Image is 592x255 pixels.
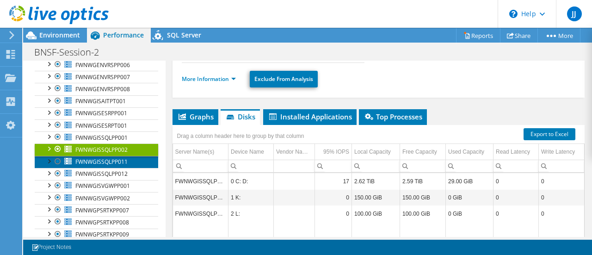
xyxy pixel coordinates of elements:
td: Column Device Name, Value 0 C: D: [228,173,274,189]
span: FWNWGISSQLPP001 [75,134,128,142]
td: Column Device Name, Value 1 K: [228,189,274,205]
td: Write Latency Column [539,144,585,160]
a: Share [500,28,538,43]
span: Installed Applications [268,112,352,121]
div: 95% IOPS [323,146,349,157]
span: FWNWGPSRTKPP008 [75,218,129,226]
span: Disks [225,112,255,121]
td: Column Local Capacity, Filter cell [352,160,400,172]
span: JJ [567,6,582,21]
div: Local Capacity [354,146,391,157]
span: FWNWGISAITPT001 [75,97,126,105]
div: Write Latency [541,146,575,157]
a: FWNWGENVRSPP007 [35,71,158,83]
td: Column Device Name, Filter cell [228,160,274,172]
td: Column Vendor Name*, Value [274,189,315,205]
span: FWNWGISESRPP001 [75,109,127,117]
td: Device Name Column [228,144,274,160]
svg: \n [509,10,518,18]
span: FWNWGENVRSPP006 [75,61,130,69]
span: FWNWGISSQLPP012 [75,170,128,178]
h1: BNSF-Session-2 [30,47,113,57]
a: FWNWGISSQLPP002 [35,143,158,155]
a: FWNWGISSQLPP012 [35,168,158,180]
td: Column Read Latency, Value 0 [493,173,539,189]
a: FWNWGPSRTKPP008 [35,216,158,228]
td: Local Capacity Column [352,144,400,160]
td: Column 95% IOPS, Value 0 [315,189,352,205]
td: Vendor Name* Column [274,144,315,160]
td: Column Vendor Name*, Filter cell [274,160,315,172]
a: Exclude From Analysis [250,71,318,87]
td: 95% IOPS Column [315,144,352,160]
td: Column Device Name, Value 2 L: [228,205,274,222]
a: FWNWGPSRTKPP007 [35,204,158,216]
span: Top Processes [364,112,422,121]
td: Read Latency Column [493,144,539,160]
span: FWNWGPSRTKPP009 [75,230,129,238]
td: Column Write Latency, Filter cell [539,160,585,172]
div: Used Capacity [448,146,484,157]
td: Column Local Capacity, Value 2.62 TiB [352,173,400,189]
span: Graphs [177,112,214,121]
a: More Information [182,75,236,83]
a: FWNWGENVRSPP008 [35,83,158,95]
td: Server Name(s) Column [173,144,228,160]
span: FWNWGENVRSPP008 [75,85,130,93]
a: FWNWGISESRPT001 [35,119,158,131]
td: Free Capacity Column [400,144,446,160]
td: Column Server Name(s), Filter cell [173,160,228,172]
span: FWNWGISESRPT001 [75,122,127,130]
td: Column Used Capacity, Value 0 GiB [446,205,493,222]
span: FWNWGISSQLPP011 [75,158,128,166]
td: Column Server Name(s), Value FWNWGISSQLPP002 [173,173,228,189]
a: FWNWGISAITPT001 [35,95,158,107]
a: FWNWGISVGWPP002 [35,192,158,204]
a: FWNWGPSRTKPP009 [35,229,158,241]
td: Column Free Capacity, Value 2.59 TiB [400,173,446,189]
td: Column Used Capacity, Filter cell [446,160,493,172]
td: Column 95% IOPS, Value 17 [315,173,352,189]
span: FWNWGENVRSPP007 [75,73,130,81]
a: FWNWGISSQLPP011 [35,156,158,168]
td: Column Vendor Name*, Value [274,173,315,189]
td: Column Write Latency, Value 0 [539,189,585,205]
a: More [537,28,580,43]
div: Device Name [231,146,264,157]
span: FWNWGPSRTKPP007 [75,206,129,214]
td: Column Server Name(s), Value FWNWGISSQLPP002 [173,205,228,222]
td: Column Local Capacity, Value 150.00 GiB [352,189,400,205]
td: Column Used Capacity, Value 0 GiB [446,189,493,205]
td: Column Read Latency, Value 0 [493,205,539,222]
a: FWNWGENVRSPP006 [35,59,158,71]
div: Free Capacity [402,146,437,157]
td: Column Local Capacity, Value 100.00 GiB [352,205,400,222]
td: Column Read Latency, Filter cell [493,160,539,172]
a: Project Notes [25,242,78,253]
td: Column Free Capacity, Filter cell [400,160,446,172]
span: SQL Server [167,31,201,39]
td: Column Free Capacity, Value 150.00 GiB [400,189,446,205]
a: Export to Excel [524,128,575,140]
a: FWNWGISESRPP001 [35,107,158,119]
span: Performance [103,31,144,39]
div: Drag a column header here to group by that column [175,130,307,143]
span: FWNWGISVGWPP001 [75,182,130,190]
td: Column Used Capacity, Value 29.00 GiB [446,173,493,189]
div: Read Latency [496,146,530,157]
span: FWNWGISSQLPP002 [75,146,128,154]
td: Used Capacity Column [446,144,493,160]
a: FWNWGISVGWPP001 [35,180,158,192]
td: Column Vendor Name*, Value [274,205,315,222]
td: Column 95% IOPS, Value 0 [315,205,352,222]
td: Column Free Capacity, Value 100.00 GiB [400,205,446,222]
span: Environment [39,31,80,39]
div: Vendor Name* [276,146,312,157]
td: Column Read Latency, Value 0 [493,189,539,205]
a: FWNWGISSQLPP001 [35,131,158,143]
a: Reports [456,28,500,43]
div: Server Name(s) [175,146,215,157]
td: Column Write Latency, Value 0 [539,173,585,189]
td: Column Server Name(s), Value FWNWGISSQLPP002 [173,189,228,205]
td: Column Write Latency, Value 0 [539,205,585,222]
